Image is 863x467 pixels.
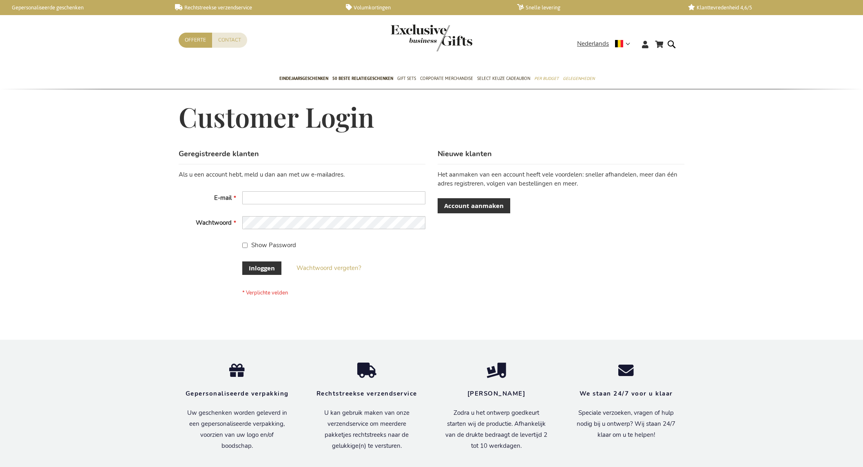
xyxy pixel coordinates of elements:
[346,4,504,11] a: Volumkortingen
[4,4,162,11] a: Gepersonaliseerde geschenken
[580,390,673,398] strong: We staan 24/7 voor u klaar
[467,390,526,398] strong: [PERSON_NAME]
[212,33,247,48] a: Contact
[179,170,425,179] div: Als u een account hebt, meld u dan aan met uw e-mailadres.
[297,264,361,272] a: Wachtwoord vergeten?
[438,149,492,159] strong: Nieuwe klanten
[214,194,232,202] span: E-mail
[391,24,431,51] a: store logo
[688,4,846,11] a: Klanttevredenheid 4,6/5
[249,264,275,272] span: Inloggen
[332,74,393,83] span: 50 beste relatiegeschenken
[179,33,212,48] a: Offerte
[242,191,425,204] input: E-mail
[279,74,328,83] span: Eindejaarsgeschenken
[444,407,549,452] p: Zodra u het ontwerp goedkeurt starten wij de productie. Afhankelijk van de drukte bedraagt de lev...
[517,4,675,11] a: Snelle levering
[397,74,416,83] span: Gift Sets
[438,198,510,213] a: Account aanmaken
[242,243,248,248] input: Show Password
[186,390,289,398] strong: Gepersonaliseerde verpakking
[175,4,333,11] a: Rechtstreekse verzendservice
[438,170,684,188] p: Het aanmaken van een account heeft vele voordelen: sneller afhandelen, meer dan één adres registr...
[314,407,419,452] p: U kan gebruik maken van onze verzendservice om meerdere pakketjes rechtstreeks naar de gelukkige(...
[179,99,374,134] span: Customer Login
[444,201,504,210] span: Account aanmaken
[251,241,296,249] span: Show Password
[577,39,609,49] span: Nederlands
[573,407,679,440] p: Speciale verzoeken, vragen of hulp nodig bij u ontwerp? Wij staan 24/7 klaar om u te helpen!
[391,24,472,51] img: Exclusive Business gifts logo
[420,74,473,83] span: Corporate Merchandise
[179,149,259,159] strong: Geregistreerde klanten
[534,74,559,83] span: Per Budget
[563,74,595,83] span: Gelegenheden
[477,74,530,83] span: Select Keuze Cadeaubon
[196,219,232,227] span: Wachtwoord
[242,261,281,275] button: Inloggen
[316,390,417,398] strong: Rechtstreekse verzendservice
[577,39,635,49] div: Nederlands
[184,407,290,452] p: Uw geschenken worden geleverd in een gepersonaliseerde verpakking, voorzien van uw logo en/of boo...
